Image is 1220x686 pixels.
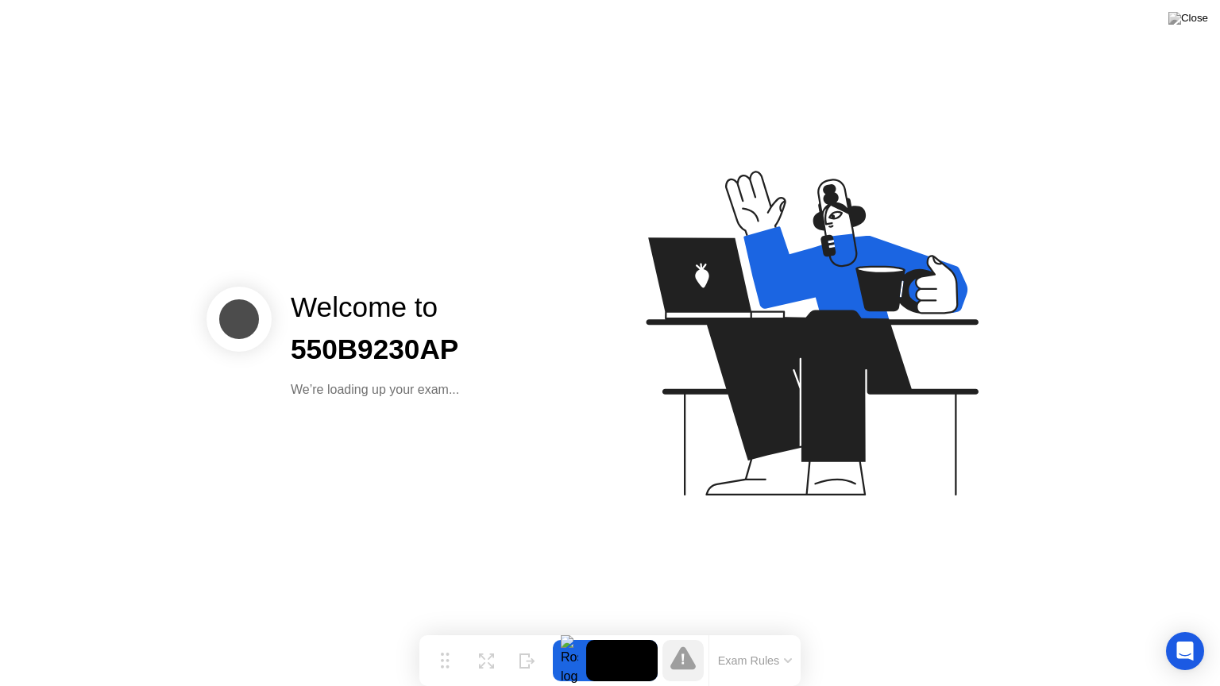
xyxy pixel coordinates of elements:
[291,287,459,329] div: Welcome to
[1168,12,1208,25] img: Close
[1166,632,1204,670] div: Open Intercom Messenger
[291,329,459,371] div: 550B9230AP
[291,380,459,399] div: We’re loading up your exam...
[713,653,797,668] button: Exam Rules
